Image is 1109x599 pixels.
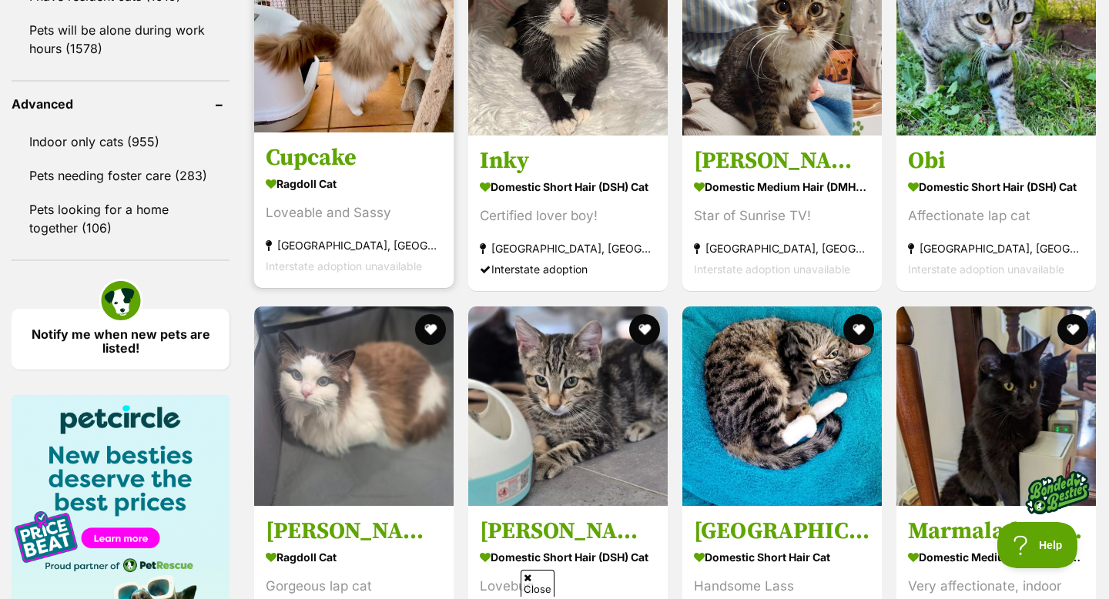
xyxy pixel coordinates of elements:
[266,517,442,546] h3: [PERSON_NAME]
[480,576,656,597] div: Lovebug
[682,136,882,292] a: [PERSON_NAME] Domestic Medium Hair (DMH) Cat Star of Sunrise TV! [GEOGRAPHIC_DATA], [GEOGRAPHIC_D...
[266,144,442,173] h3: Cupcake
[908,576,1084,597] div: Very affectionate, indoor
[12,309,230,370] a: Notify me when new pets are listed!
[908,147,1084,176] h3: Obi
[694,517,870,546] h3: [GEOGRAPHIC_DATA]
[266,260,422,273] span: Interstate adoption unavailable
[254,132,454,289] a: Cupcake Ragdoll Cat Loveable and Sassy [GEOGRAPHIC_DATA], [GEOGRAPHIC_DATA] Interstate adoption u...
[480,546,656,568] strong: Domestic Short Hair (DSH) Cat
[997,522,1078,568] iframe: Help Scout Beacon - Open
[12,97,230,111] header: Advanced
[682,306,882,506] img: Florence - Domestic Short Hair Cat
[12,193,230,244] a: Pets looking for a home together (106)
[266,576,442,597] div: Gorgeous lap cat
[415,314,446,345] button: favourite
[843,314,874,345] button: favourite
[908,263,1064,276] span: Interstate adoption unavailable
[254,306,454,506] img: Lucy - Ragdoll Cat
[896,136,1096,292] a: Obi Domestic Short Hair (DSH) Cat Affectionate lap cat [GEOGRAPHIC_DATA], [GEOGRAPHIC_DATA] Inter...
[896,306,1096,506] img: Marmalade and Shadow-fax - Domestic Medium Hair (DMH) Cat
[1057,314,1088,345] button: favourite
[12,159,230,192] a: Pets needing foster care (283)
[480,517,656,546] h3: [PERSON_NAME] [PERSON_NAME]
[908,239,1084,259] strong: [GEOGRAPHIC_DATA], [GEOGRAPHIC_DATA]
[521,570,554,597] span: Close
[908,517,1084,546] h3: Marmalade and Shadow-fax
[266,236,442,256] strong: [GEOGRAPHIC_DATA], [GEOGRAPHIC_DATA]
[1019,454,1096,531] img: bonded besties
[468,136,668,292] a: Inky Domestic Short Hair (DSH) Cat Certified lover boy! [GEOGRAPHIC_DATA], [GEOGRAPHIC_DATA] Inte...
[694,206,870,227] div: Star of Sunrise TV!
[629,314,660,345] button: favourite
[468,306,668,506] img: Anne Marie - Domestic Short Hair (DSH) Cat
[694,176,870,199] strong: Domestic Medium Hair (DMH) Cat
[694,239,870,259] strong: [GEOGRAPHIC_DATA], [GEOGRAPHIC_DATA]
[12,14,230,65] a: Pets will be alone during work hours (1578)
[480,206,656,227] div: Certified lover boy!
[908,546,1084,568] strong: Domestic Medium Hair (DMH) Cat
[480,176,656,199] strong: Domestic Short Hair (DSH) Cat
[694,576,870,597] div: Handsome Lass
[266,203,442,224] div: Loveable and Sassy
[908,176,1084,199] strong: Domestic Short Hair (DSH) Cat
[694,546,870,568] strong: Domestic Short Hair Cat
[266,546,442,568] strong: Ragdoll Cat
[266,173,442,196] strong: Ragdoll Cat
[480,259,656,280] div: Interstate adoption
[908,206,1084,227] div: Affectionate lap cat
[480,147,656,176] h3: Inky
[12,125,230,158] a: Indoor only cats (955)
[694,263,850,276] span: Interstate adoption unavailable
[694,147,870,176] h3: [PERSON_NAME]
[480,239,656,259] strong: [GEOGRAPHIC_DATA], [GEOGRAPHIC_DATA]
